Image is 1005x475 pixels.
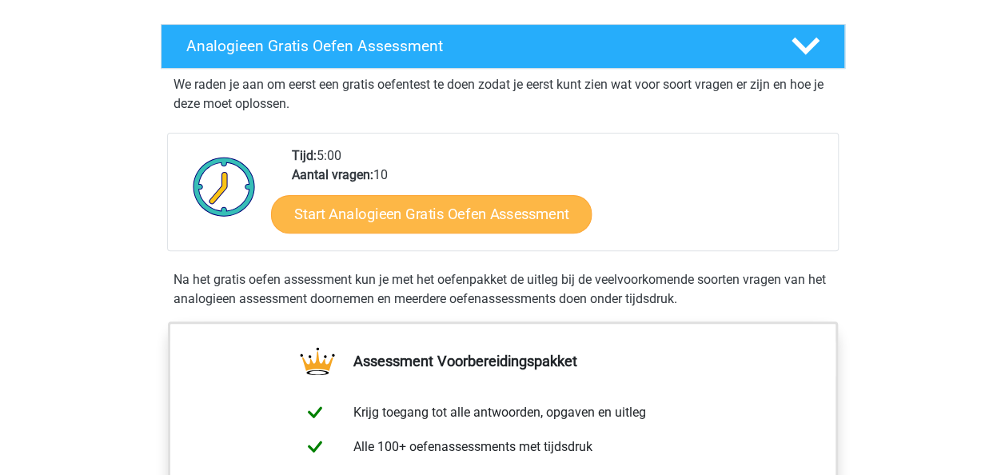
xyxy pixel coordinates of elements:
img: Klok [184,146,265,226]
div: 5:00 10 [280,146,837,250]
div: Na het gratis oefen assessment kun je met het oefenpakket de uitleg bij de veelvoorkomende soorte... [167,270,839,309]
a: Analogieen Gratis Oefen Assessment [154,24,851,69]
b: Tijd: [292,148,317,163]
p: We raden je aan om eerst een gratis oefentest te doen zodat je eerst kunt zien wat voor soort vra... [173,75,832,114]
h4: Analogieen Gratis Oefen Assessment [186,37,765,55]
b: Aantal vragen: [292,167,373,182]
a: Start Analogieen Gratis Oefen Assessment [271,194,592,233]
